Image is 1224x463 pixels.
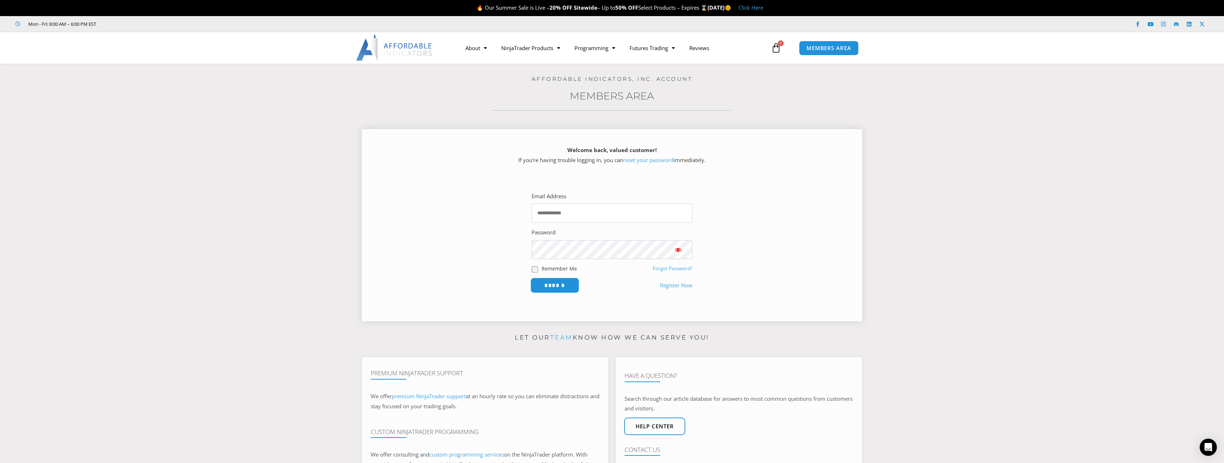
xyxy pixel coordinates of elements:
[549,4,572,11] strong: 20% OFF
[625,394,853,414] p: Search through our article database for answers to most common questions from customers and visit...
[458,40,769,56] nav: Menu
[542,265,577,272] label: Remember Me
[532,191,566,201] label: Email Address
[550,334,573,341] a: team
[707,4,731,11] strong: [DATE]
[625,446,853,453] h4: Contact Us
[799,41,859,55] a: MEMBERS AREA
[371,451,504,458] span: We offer consulting and
[458,40,494,56] a: About
[624,418,685,435] a: Help center
[371,393,599,410] span: at an hourly rate so you can eliminate distractions and stay focused on your trading goals.
[622,40,682,56] a: Futures Trading
[494,40,567,56] a: NinjaTrader Products
[682,40,716,56] a: Reviews
[392,393,466,400] a: premium NinjaTrader support
[623,156,673,164] a: reset your password
[362,332,862,343] p: Let our know how we can serve you!
[374,145,850,165] p: If you’re having trouble logging in, you can immediately.
[371,428,599,435] h4: Custom NinjaTrader Programming
[739,4,763,11] a: Click Here
[653,265,692,272] a: Forgot Password?
[615,4,638,11] strong: 50% OFF
[636,424,674,429] span: Help center
[625,372,853,379] h4: Have A Question?
[356,35,433,61] img: LogoAI | Affordable Indicators – NinjaTrader
[532,228,556,238] label: Password
[664,240,692,259] button: Show password
[806,45,851,51] span: MEMBERS AREA
[574,4,597,11] strong: Sitewide
[26,20,96,28] span: Mon - Fri: 8:00 AM – 6:00 PM EST
[570,90,654,102] a: Members Area
[725,4,731,11] span: 🌞
[1200,439,1217,456] div: Open Intercom Messenger
[567,40,622,56] a: Programming
[760,38,792,58] a: 0
[660,281,692,291] a: Register Now
[106,20,213,28] iframe: Customer reviews powered by Trustpilot
[778,40,784,46] span: 0
[567,146,657,153] strong: Welcome back, valued customer!
[371,370,599,377] h4: Premium NinjaTrader Support
[429,451,504,458] a: custom programming services
[371,393,392,400] span: We offer
[477,4,707,11] span: 🔥 Our Summer Sale is Live – – Up to Select Products – Expires ⌛
[532,75,693,82] a: Affordable Indicators, Inc. Account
